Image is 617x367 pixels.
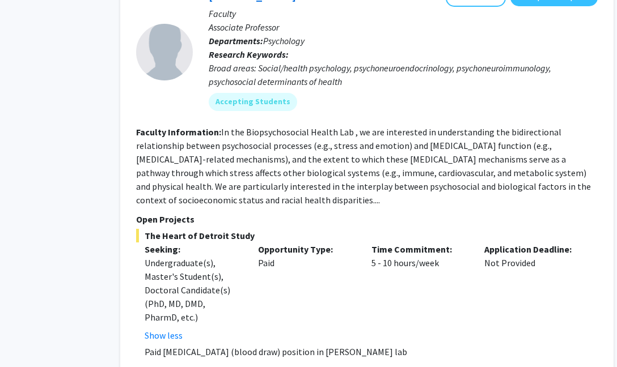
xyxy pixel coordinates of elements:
b: Faculty Information: [136,126,221,138]
b: Departments: [209,35,263,46]
p: Faculty [209,7,598,20]
div: 5 - 10 hours/week [363,242,476,342]
p: Time Commitment: [371,242,468,256]
p: Open Projects [136,212,598,226]
b: Research Keywords: [209,49,289,60]
div: Paid [250,242,363,342]
div: Not Provided [476,242,589,342]
mat-chip: Accepting Students [209,93,297,111]
div: Broad areas: Social/health psychology, psychoneuroendocrinology, psychoneuroimmunology, psychosoc... [209,61,598,88]
p: Seeking: [145,242,241,256]
span: The Heart of Detroit Study [136,229,598,242]
p: Application Deadline: [484,242,581,256]
fg-read-more: In the Biopsychosocial Health Lab , we are interested in understanding the bidirectional relation... [136,126,591,206]
button: Show less [145,328,183,342]
p: Opportunity Type: [258,242,354,256]
div: Undergraduate(s), Master's Student(s), Doctoral Candidate(s) (PhD, MD, DMD, PharmD, etc.) [145,256,241,324]
iframe: Chat [9,316,48,359]
span: Psychology [263,35,305,46]
p: Associate Professor [209,20,598,34]
span: Paid [MEDICAL_DATA] (blood draw) position in [PERSON_NAME] lab [145,346,407,357]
